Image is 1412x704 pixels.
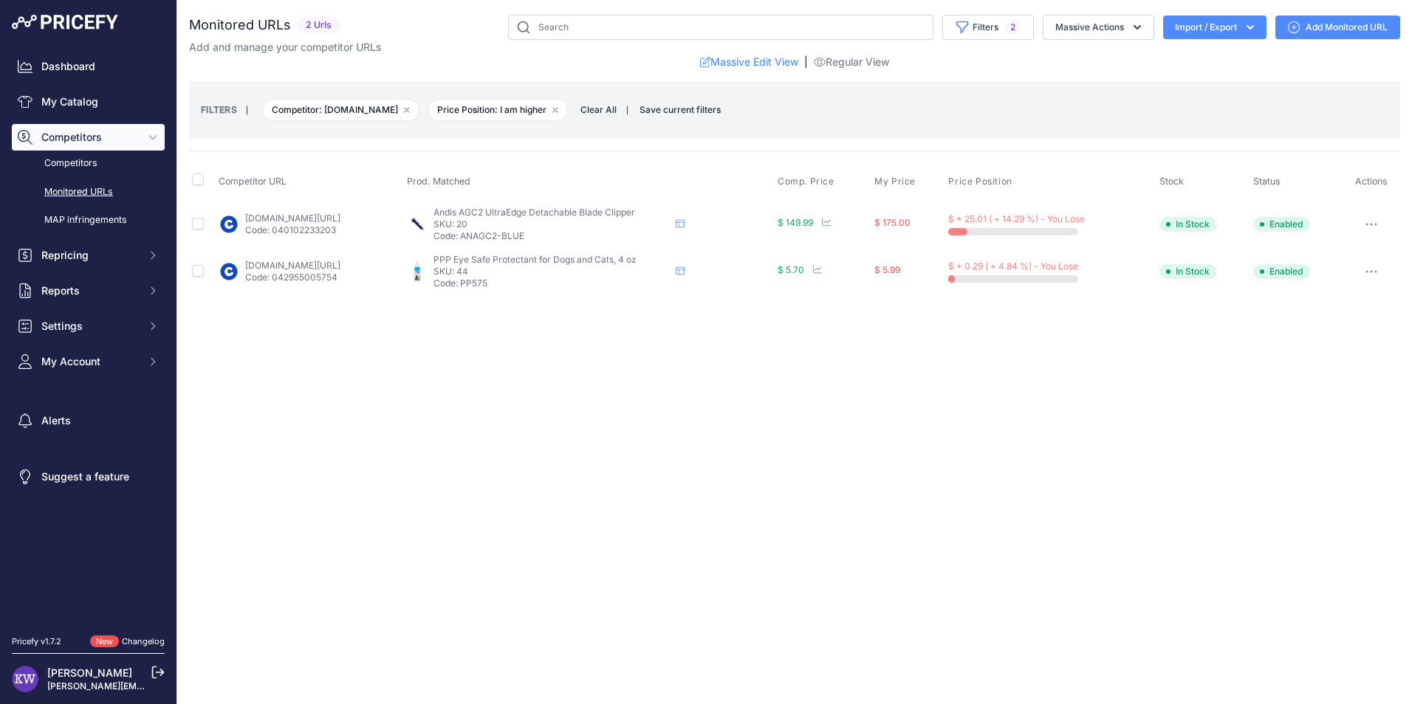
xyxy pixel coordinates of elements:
[245,213,340,224] a: [DOMAIN_NAME][URL]
[262,99,419,121] span: Competitor: [DOMAIN_NAME]
[297,17,340,34] span: 2 Urls
[12,89,165,115] a: My Catalog
[573,103,624,117] button: Clear All
[778,217,813,228] span: $ 149.99
[626,106,628,114] small: |
[407,176,470,187] span: Prod. Matched
[1043,15,1154,40] button: Massive Actions
[41,283,138,298] span: Reports
[12,463,165,490] a: Suggest a feature
[245,272,340,283] p: Code: 042955005754
[189,15,291,35] h2: Monitored URLs
[12,53,165,618] nav: Sidebar
[90,635,119,648] span: New
[245,260,340,271] a: [DOMAIN_NAME][URL]
[433,218,670,230] p: SKU: 20
[508,15,933,40] input: Search
[12,313,165,339] button: Settings
[12,151,165,176] a: Competitors
[433,266,670,277] p: SKU: 44
[948,213,1085,224] span: $ + 25.01 ( + 14.29 %) - You Lose
[1159,217,1217,232] span: In Stock
[778,176,837,187] button: Comp. Price
[1253,264,1310,279] span: Enabled
[12,277,165,304] button: Reports
[948,176,1015,187] button: Price Position
[1253,217,1310,232] span: Enabled
[428,99,568,121] span: Price Position: I am higher
[219,176,287,187] span: Competitor URL
[814,55,889,69] a: Regular View
[12,348,165,375] button: My Account
[433,277,670,289] p: Code: PP575
[778,264,804,275] span: $ 5.70
[189,40,381,55] p: Add and manage your competitor URLs
[12,15,118,30] img: Pricefy Logo
[41,248,138,263] span: Repricing
[12,53,165,80] a: Dashboard
[201,104,237,115] small: FILTERS
[1253,176,1281,187] span: Status
[804,55,808,69] span: |
[47,666,132,679] a: [PERSON_NAME]
[874,176,919,187] button: My Price
[433,230,670,242] p: Code: ANAGC2-BLUE
[122,636,165,646] a: Changelog
[874,176,916,187] span: My Price
[12,407,165,434] a: Alerts
[942,15,1034,40] button: Filters2
[12,242,165,269] button: Repricing
[640,104,721,115] span: Save current filters
[12,207,165,233] a: MAP infringements
[433,254,637,265] span: PPP Eye Safe Protectant for Dogs and Cats, 4 oz
[948,176,1012,187] span: Price Position
[237,106,257,114] small: |
[778,176,834,187] span: Comp. Price
[47,680,275,691] a: [PERSON_NAME][EMAIL_ADDRESS][DOMAIN_NAME]
[948,260,1078,272] span: $ + 0.29 ( + 4.84 %) - You Lose
[1355,176,1388,187] span: Actions
[41,354,138,369] span: My Account
[874,264,900,275] span: $ 5.99
[700,55,798,69] a: Massive Edit View
[12,635,61,648] div: Pricefy v1.7.2
[41,319,138,334] span: Settings
[1163,15,1267,39] button: Import / Export
[1004,20,1021,35] span: 2
[433,207,635,218] span: Andis AGC2 UltraEdge Detachable Blade Clipper
[874,217,911,228] span: $ 175.00
[1275,15,1400,39] a: Add Monitored URL
[41,130,138,145] span: Competitors
[1159,264,1217,279] span: In Stock
[12,179,165,205] a: Monitored URLs
[1159,176,1184,187] span: Stock
[12,124,165,151] button: Competitors
[245,224,340,236] p: Code: 040102233203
